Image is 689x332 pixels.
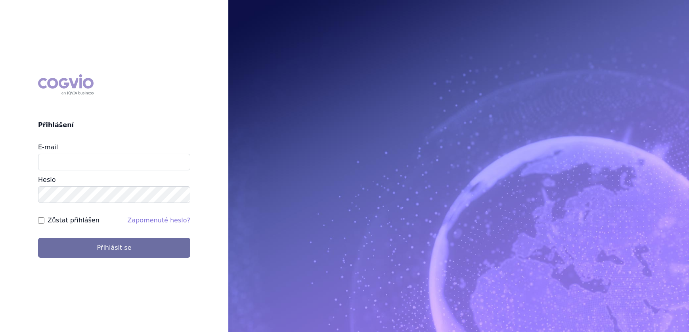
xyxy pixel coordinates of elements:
[38,74,94,95] div: COGVIO
[38,238,190,258] button: Přihlásit se
[38,176,56,183] label: Heslo
[38,120,190,130] h2: Přihlášení
[48,216,100,225] label: Zůstat přihlášen
[38,143,58,151] label: E-mail
[127,216,190,224] a: Zapomenuté heslo?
